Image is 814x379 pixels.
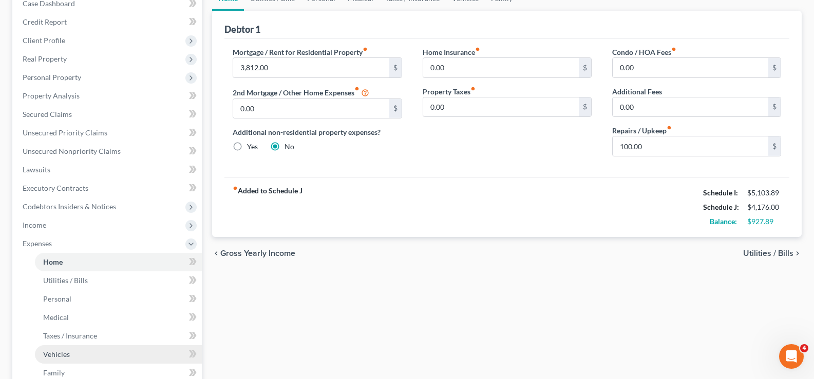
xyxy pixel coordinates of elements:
span: Expenses [23,239,52,248]
a: Home [35,253,202,271]
label: Property Taxes [423,86,476,97]
i: fiber_manual_record [671,47,676,52]
input: -- [233,99,389,118]
label: No [285,142,294,152]
label: Mortgage / Rent for Residential Property [233,47,368,57]
input: -- [613,58,768,77]
span: Medical [43,313,69,322]
div: $4,176.00 [747,202,781,212]
strong: Schedule J: [703,203,739,211]
label: Additional non-residential property expenses? [233,127,402,137]
a: Personal [35,290,202,308]
span: Property Analysis [23,91,80,100]
label: Home Insurance [423,47,480,57]
i: fiber_manual_record [470,86,476,91]
span: Vehicles [43,350,70,358]
a: Executory Contracts [14,179,202,197]
i: fiber_manual_record [667,125,672,130]
strong: Added to Schedule J [233,186,302,229]
span: Gross Yearly Income [220,249,295,257]
span: Personal Property [23,73,81,82]
span: Family [43,368,65,377]
strong: Balance: [710,217,737,226]
a: Unsecured Nonpriority Claims [14,142,202,161]
div: $ [768,58,781,77]
span: Real Property [23,54,67,63]
i: chevron_right [793,249,802,257]
div: $927.89 [747,216,781,227]
span: Executory Contracts [23,184,88,192]
div: $ [389,99,402,118]
span: Lawsuits [23,165,50,174]
input: -- [613,97,768,117]
span: Credit Report [23,17,67,26]
label: Additional Fees [612,86,662,97]
span: Taxes / Insurance [43,331,97,340]
div: $ [389,58,402,77]
div: $ [768,97,781,117]
a: Medical [35,308,202,327]
span: Secured Claims [23,110,72,118]
span: Client Profile [23,36,65,45]
span: Unsecured Priority Claims [23,128,107,137]
span: Personal [43,294,71,303]
iframe: Intercom live chat [779,344,804,369]
input: -- [613,136,768,156]
span: Utilities / Bills [743,249,793,257]
a: Lawsuits [14,161,202,179]
a: Unsecured Priority Claims [14,124,202,142]
input: -- [423,97,579,117]
label: Condo / HOA Fees [612,47,676,57]
a: Taxes / Insurance [35,327,202,345]
div: $ [768,136,781,156]
a: Credit Report [14,13,202,31]
input: -- [423,58,579,77]
div: $ [579,58,591,77]
div: $5,103.89 [747,188,781,198]
a: Secured Claims [14,105,202,124]
button: Utilities / Bills chevron_right [743,249,802,257]
span: Unsecured Nonpriority Claims [23,147,121,155]
a: Vehicles [35,345,202,364]
i: chevron_left [212,249,220,257]
i: fiber_manual_record [354,86,359,91]
i: fiber_manual_record [363,47,368,52]
label: Yes [247,142,258,152]
i: fiber_manual_record [233,186,238,191]
a: Utilities / Bills [35,271,202,290]
label: 2nd Mortgage / Other Home Expenses [233,86,369,98]
span: Income [23,221,46,229]
span: Utilities / Bills [43,276,88,285]
span: 4 [800,344,808,352]
strong: Schedule I: [703,188,738,197]
button: chevron_left Gross Yearly Income [212,249,295,257]
a: Property Analysis [14,87,202,105]
span: Home [43,257,63,266]
span: Codebtors Insiders & Notices [23,202,116,211]
input: -- [233,58,389,77]
label: Repairs / Upkeep [612,125,672,136]
div: Debtor 1 [224,23,260,35]
i: fiber_manual_record [475,47,480,52]
div: $ [579,97,591,117]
